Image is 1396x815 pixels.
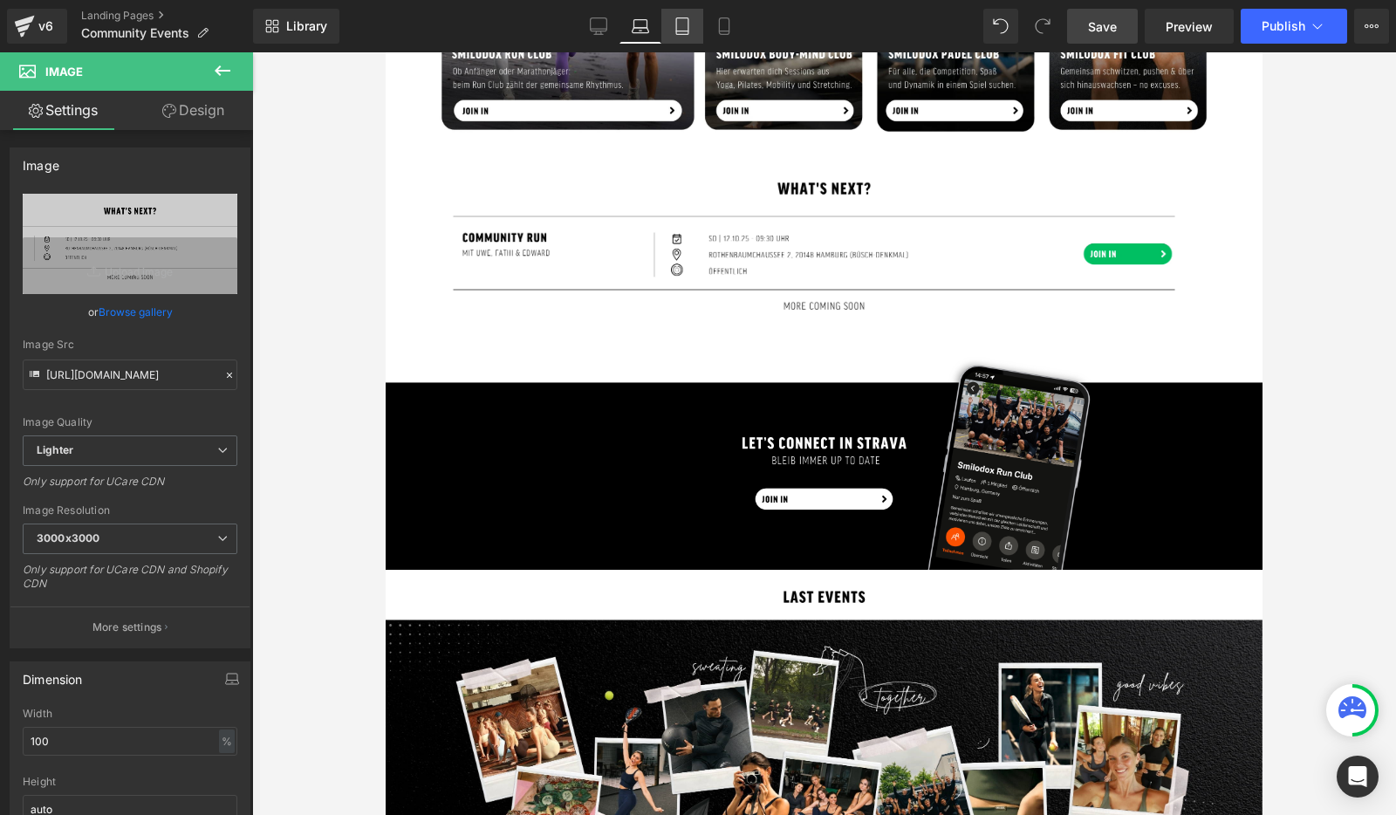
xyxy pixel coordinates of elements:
[23,148,59,173] div: Image
[578,9,619,44] a: Desktop
[23,360,237,390] input: Link
[23,504,237,517] div: Image Resolution
[219,729,235,753] div: %
[1354,9,1389,44] button: More
[130,91,257,130] a: Design
[35,15,57,38] div: v6
[253,9,339,44] a: New Library
[45,65,83,79] span: Image
[1025,9,1060,44] button: Redo
[286,18,327,34] span: Library
[23,303,237,321] div: or
[7,9,67,44] a: v6
[23,662,83,687] div: Dimension
[703,9,745,44] a: Mobile
[1088,17,1117,36] span: Save
[37,443,73,456] b: Lighter
[81,9,253,23] a: Landing Pages
[619,9,661,44] a: Laptop
[1145,9,1234,44] a: Preview
[1262,19,1305,33] span: Publish
[661,9,703,44] a: Tablet
[1166,17,1213,36] span: Preview
[37,531,99,544] b: 3000x3000
[10,606,250,647] button: More settings
[1241,9,1347,44] button: Publish
[92,620,162,635] p: More settings
[23,563,237,602] div: Only support for UCare CDN and Shopify CDN
[1337,756,1379,798] div: Open Intercom Messenger
[23,708,237,720] div: Width
[81,26,189,40] span: Community Events
[23,475,237,500] div: Only support for UCare CDN
[23,339,237,351] div: Image Src
[23,776,237,788] div: Height
[23,727,237,756] input: auto
[23,416,237,428] div: Image Quality
[99,297,173,327] a: Browse gallery
[983,9,1018,44] button: Undo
